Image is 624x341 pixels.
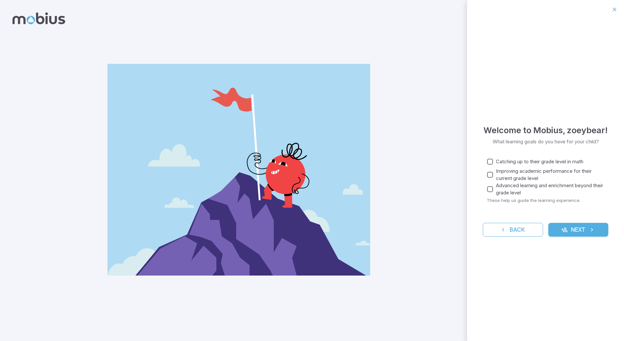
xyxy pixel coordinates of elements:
span: Advanced learning and enrichment beyond their grade level [496,182,603,196]
button: Next [548,223,609,237]
img: parent_2-illustration [107,64,370,276]
span: Improving academic performance for their current grade level [496,168,603,182]
span: Catching up to their grade level in math [496,158,583,165]
button: Back [483,223,543,237]
h4: Welcome to Mobius , zoeybear ! [483,124,608,137]
p: What learning goals do you have for your child? [493,138,599,145]
p: These help us guide the learning experience. [487,197,608,203]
